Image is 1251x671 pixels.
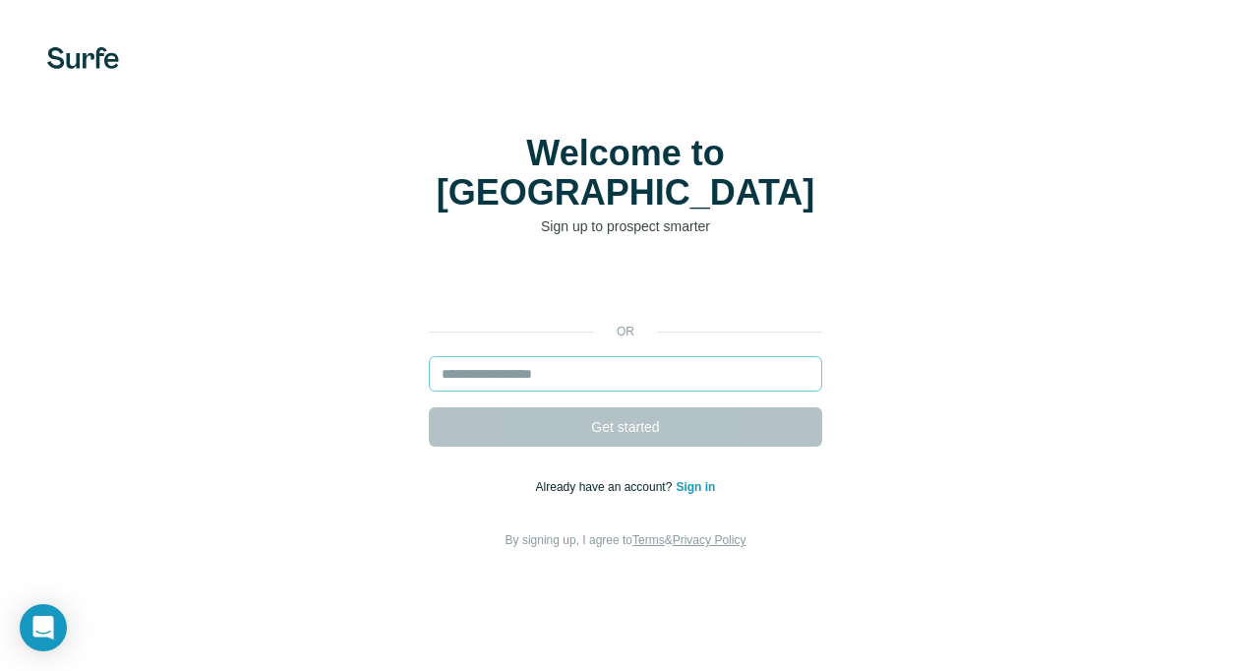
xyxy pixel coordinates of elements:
span: Already have an account? [536,480,677,494]
h1: Welcome to [GEOGRAPHIC_DATA] [429,134,822,213]
a: Sign in [676,480,715,494]
div: Open Intercom Messenger [20,604,67,651]
img: Surfe's logo [47,47,119,69]
span: By signing up, I agree to & [506,533,746,547]
a: Privacy Policy [673,533,746,547]
iframe: Sign in with Google Button [419,266,832,309]
a: Terms [632,533,665,547]
p: Sign up to prospect smarter [429,216,822,236]
p: or [594,323,657,340]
